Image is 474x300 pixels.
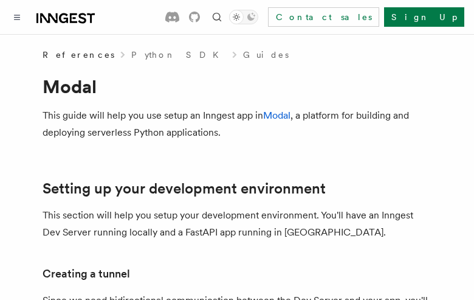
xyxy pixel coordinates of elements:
a: Modal [263,110,290,121]
button: Toggle dark mode [229,10,258,24]
p: This guide will help you use setup an Inngest app in , a platform for building and deploying serv... [43,107,431,141]
a: Guides [243,49,289,61]
a: Contact sales [268,7,379,27]
button: Find something... [210,10,224,24]
span: References [43,49,114,61]
a: Python SDK [131,49,226,61]
a: Creating a tunnel [43,265,130,282]
p: This section will help you setup your development environment. You'll have an Inngest Dev Server ... [43,207,431,241]
a: Sign Up [384,7,464,27]
h1: Modal [43,75,431,97]
button: Toggle navigation [10,10,24,24]
a: Setting up your development environment [43,180,326,197]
